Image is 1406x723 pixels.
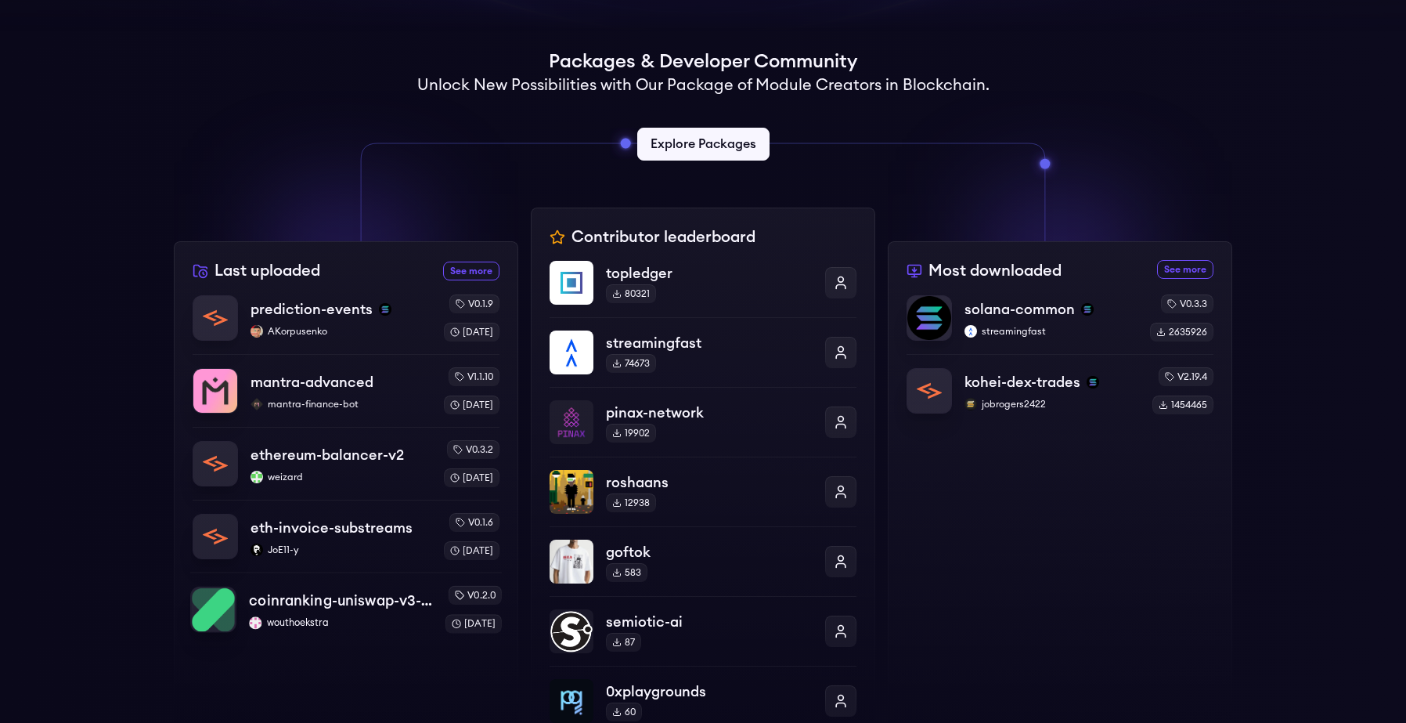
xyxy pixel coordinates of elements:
img: wouthoekstra [249,616,261,629]
img: eth-invoice-substreams [193,515,237,559]
img: goftok [550,540,593,584]
img: solana [1081,303,1094,316]
h1: Packages & Developer Community [549,49,857,74]
div: v0.3.3 [1161,295,1213,313]
p: goftok [606,541,813,563]
p: eth-invoice-substreams [251,517,413,539]
div: v0.1.6 [449,513,499,532]
p: mantra-finance-bot [251,398,431,410]
div: 19902 [606,424,656,443]
p: AKorpusenko [251,325,431,338]
a: prediction-eventsprediction-eventssolanaAKorpusenkoAKorpusenkov0.1.9[DATE] [193,295,499,354]
div: 1454465 [1152,396,1213,414]
p: ethereum-balancer-v2 [251,444,404,466]
a: pinax-networkpinax-network19902 [550,387,856,457]
p: streamingfast [964,325,1137,338]
div: 87 [606,633,641,652]
div: v2.19.4 [1159,367,1213,386]
a: streamingfaststreamingfast74673 [550,317,856,387]
p: 0xplaygrounds [606,681,813,703]
p: wouthoekstra [249,616,432,629]
img: JoE11-y [251,544,263,556]
a: topledgertopledger80321 [550,261,856,317]
img: kohei-dex-trades [907,369,951,413]
a: semiotic-aisemiotic-ai87 [550,596,856,666]
p: jobrogers2422 [964,398,1140,410]
a: 0xplaygrounds0xplaygrounds60 [550,666,856,723]
p: topledger [606,262,813,284]
div: [DATE] [444,396,499,414]
p: JoE11-y [251,544,431,556]
img: streamingfast [550,331,593,374]
a: See more recently uploaded packages [443,262,499,280]
img: jobrogers2422 [964,398,977,410]
img: prediction-events [193,296,237,340]
p: prediction-events [251,298,373,320]
div: v0.1.9 [449,295,499,313]
div: 60 [606,703,642,721]
div: [DATE] [444,323,499,342]
p: kohei-dex-trades [964,371,1080,393]
div: [DATE] [444,468,499,487]
a: goftokgoftok583 [550,526,856,596]
img: mantra-advanced [193,369,237,413]
img: pinax-network [550,400,593,444]
div: 80321 [606,284,656,303]
div: 2635926 [1150,323,1213,342]
a: solana-commonsolana-commonsolanastreamingfaststreamingfastv0.3.32635926 [907,295,1213,354]
p: pinax-network [606,402,813,424]
div: v0.2.0 [449,586,502,605]
div: [DATE] [444,541,499,560]
a: coinranking-uniswap-v3-forkscoinranking-uniswap-v3-forkswouthoekstrawouthoekstrav0.2.0[DATE] [190,572,502,633]
div: 583 [606,563,647,582]
a: See more most downloaded packages [1157,260,1213,279]
img: mantra-finance-bot [251,398,263,410]
p: streamingfast [606,332,813,354]
a: roshaansroshaans12938 [550,457,856,526]
img: 0xplaygrounds [550,679,593,723]
p: roshaans [606,472,813,493]
img: solana [1087,376,1099,389]
img: ethereum-balancer-v2 [193,442,237,486]
a: Explore Packages [637,128,770,161]
div: v1.1.10 [449,367,499,386]
img: topledger [550,261,593,305]
div: 74673 [606,354,656,373]
p: mantra-advanced [251,371,373,393]
a: mantra-advancedmantra-advancedmantra-finance-botmantra-finance-botv1.1.10[DATE] [193,354,499,427]
div: v0.3.2 [447,440,499,459]
img: solana [379,303,391,316]
p: semiotic-ai [606,611,813,633]
h2: Unlock New Possibilities with Our Package of Module Creators in Blockchain. [417,74,990,96]
img: roshaans [550,470,593,514]
a: eth-invoice-substreamseth-invoice-substreamsJoE11-yJoE11-yv0.1.6[DATE] [193,500,499,573]
p: solana-common [964,298,1075,320]
img: streamingfast [964,325,977,338]
img: coinranking-uniswap-v3-forks [191,587,236,632]
p: weizard [251,471,431,483]
img: solana-common [907,296,951,340]
a: ethereum-balancer-v2ethereum-balancer-v2weizardweizardv0.3.2[DATE] [193,427,499,500]
a: kohei-dex-tradeskohei-dex-tradessolanajobrogers2422jobrogers2422v2.19.41454465 [907,354,1213,414]
img: weizard [251,471,263,483]
p: coinranking-uniswap-v3-forks [249,590,432,612]
img: AKorpusenko [251,325,263,338]
div: [DATE] [445,614,502,633]
div: 12938 [606,493,656,512]
img: semiotic-ai [550,609,593,653]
